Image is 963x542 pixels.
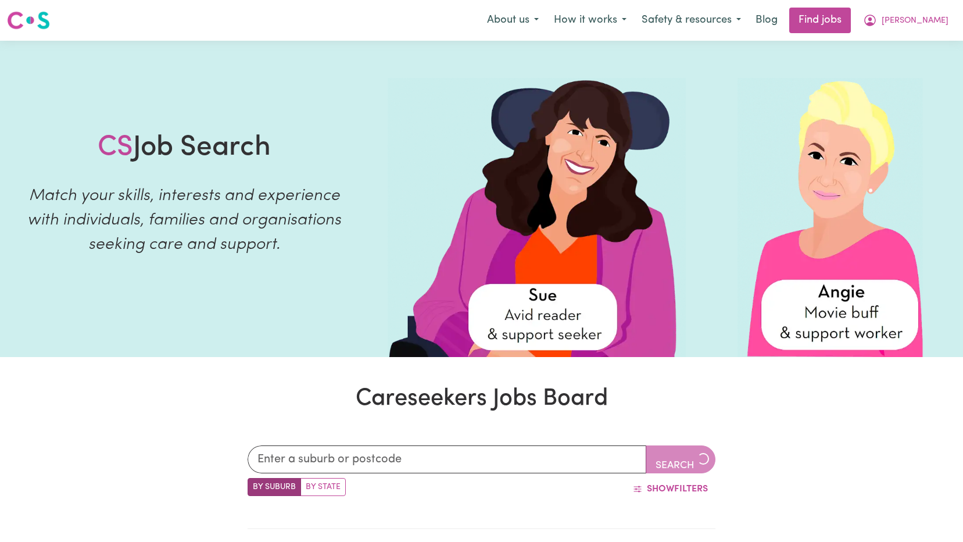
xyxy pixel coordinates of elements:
button: How it works [546,8,634,33]
button: ShowFilters [625,478,715,500]
span: Show [647,484,674,494]
input: Enter a suburb or postcode [248,445,646,473]
button: About us [479,8,546,33]
span: CS [98,134,133,162]
p: Match your skills, interests and experience with individuals, families and organisations seeking ... [14,184,355,257]
button: My Account [855,8,956,33]
a: Blog [749,8,785,33]
a: Find jobs [789,8,851,33]
span: [PERSON_NAME] [882,15,948,27]
h1: Job Search [98,131,271,165]
button: Safety & resources [634,8,749,33]
a: Careseekers logo [7,7,50,34]
label: Search by suburb/post code [248,478,301,496]
label: Search by state [300,478,346,496]
img: Careseekers logo [7,10,50,31]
